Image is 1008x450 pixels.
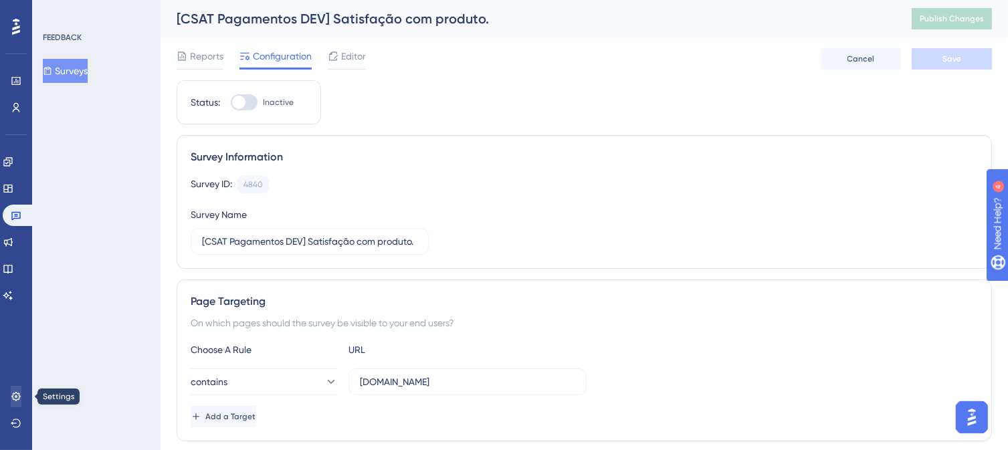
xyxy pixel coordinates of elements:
[43,59,88,83] button: Surveys
[952,397,992,437] iframe: UserGuiding AI Assistant Launcher
[263,97,294,108] span: Inactive
[942,53,961,64] span: Save
[191,207,247,223] div: Survey Name
[205,411,256,422] span: Add a Target
[191,368,338,395] button: contains
[341,48,366,64] span: Editor
[190,48,223,64] span: Reports
[31,3,84,19] span: Need Help?
[191,315,978,331] div: On which pages should the survey be visible to your end users?
[360,374,575,389] input: yourwebsite.com/path
[912,48,992,70] button: Save
[847,53,875,64] span: Cancel
[191,342,338,358] div: Choose A Rule
[191,374,227,390] span: contains
[191,294,978,310] div: Page Targeting
[912,8,992,29] button: Publish Changes
[191,94,220,110] div: Status:
[191,176,232,193] div: Survey ID:
[43,32,82,43] div: FEEDBACK
[191,149,978,165] div: Survey Information
[821,48,901,70] button: Cancel
[253,48,312,64] span: Configuration
[93,7,97,17] div: 4
[920,13,984,24] span: Publish Changes
[202,234,417,249] input: Type your Survey name
[243,179,263,190] div: 4840
[191,406,256,427] button: Add a Target
[348,342,496,358] div: URL
[177,9,878,28] div: [CSAT Pagamentos DEV] Satisfação com produto.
